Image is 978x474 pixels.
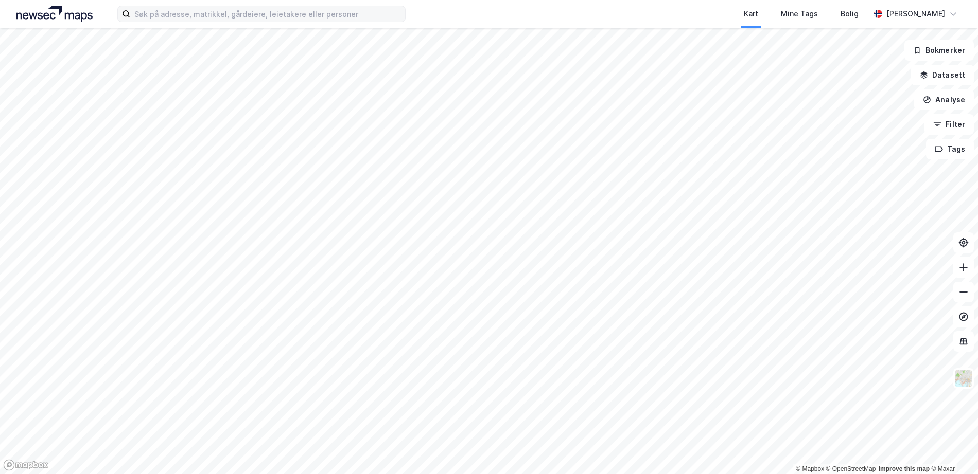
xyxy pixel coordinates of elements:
iframe: Chat Widget [927,425,978,474]
div: Mine Tags [781,8,818,20]
div: Kart [744,8,758,20]
div: [PERSON_NAME] [886,8,945,20]
input: Søk på adresse, matrikkel, gårdeiere, leietakere eller personer [130,6,405,22]
img: logo.a4113a55bc3d86da70a041830d287a7e.svg [16,6,93,22]
div: Bolig [841,8,859,20]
